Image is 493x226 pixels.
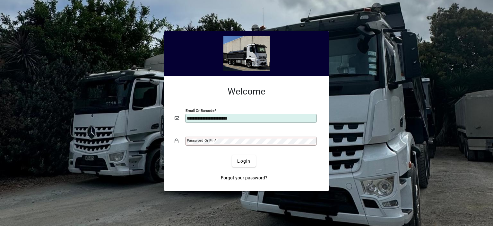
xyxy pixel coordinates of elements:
[221,175,267,181] span: Forgot your password?
[187,138,214,143] mat-label: Password or Pin
[218,172,270,184] a: Forgot your password?
[186,108,214,113] mat-label: Email or Barcode
[175,86,318,97] h2: Welcome
[237,158,250,165] span: Login
[232,155,255,167] button: Login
